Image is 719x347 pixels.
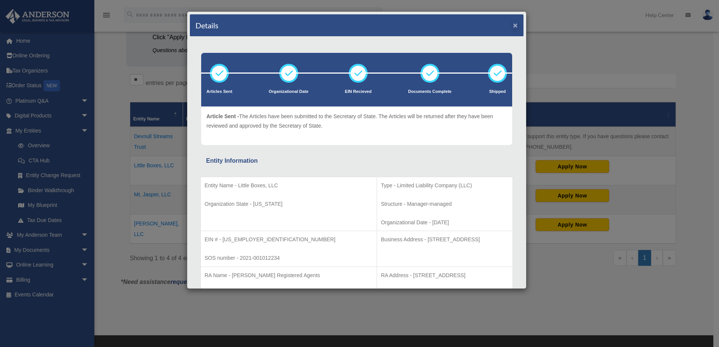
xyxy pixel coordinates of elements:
[513,21,518,29] button: ×
[205,253,373,263] p: SOS number - 2021-001012234
[205,181,373,190] p: Entity Name - Little Boxes, LLC
[196,20,219,31] h4: Details
[206,156,507,166] div: Entity Information
[205,271,373,280] p: RA Name - [PERSON_NAME] Registered Agents
[381,181,509,190] p: Type - Limited Liability Company (LLC)
[381,199,509,209] p: Structure - Manager-managed
[408,88,451,96] p: Documents Complete
[205,199,373,209] p: Organization State - [US_STATE]
[269,88,308,96] p: Organizational Date
[381,235,509,244] p: Business Address - [STREET_ADDRESS]
[206,88,232,96] p: Articles Sent
[206,113,239,119] span: Article Sent -
[206,112,507,130] p: The Articles have been submitted to the Secretary of State. The Articles will be returned after t...
[205,235,373,244] p: EIN # - [US_EMPLOYER_IDENTIFICATION_NUMBER]
[381,271,509,280] p: RA Address - [STREET_ADDRESS]
[345,88,372,96] p: EIN Recieved
[488,88,507,96] p: Shipped
[381,218,509,227] p: Organizational Date - [DATE]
